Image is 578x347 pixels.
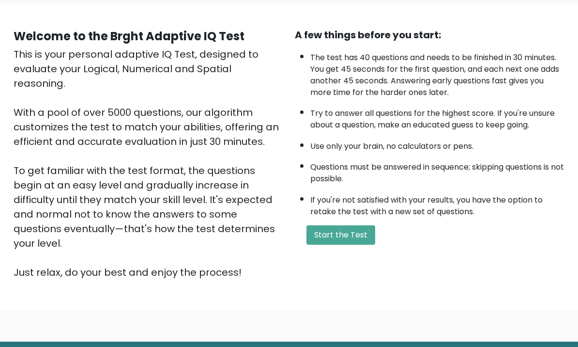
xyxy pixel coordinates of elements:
div: This is your personal adaptive IQ Test, designed to evaluate your Logical, Numerical and Spatial ... [14,47,283,280]
li: Try to answer all questions for the highest score. If you're unsure about a question, make an edu... [310,103,564,131]
div: A few things before you start: [295,28,564,42]
li: Questions must be answered in sequence; skipping questions is not possible. [310,157,564,185]
li: Use only your brain, no calculators or pens. [310,136,564,152]
b: Welcome to the Brght Adaptive IQ Test [14,28,244,44]
li: If you're not satisfied with your results, you have the option to retake the test with a new set ... [310,189,564,218]
button: Start the Test [306,225,375,245]
li: The test has 40 questions and needs to be finished in 30 minutes. You get 45 seconds for the firs... [310,47,564,98]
